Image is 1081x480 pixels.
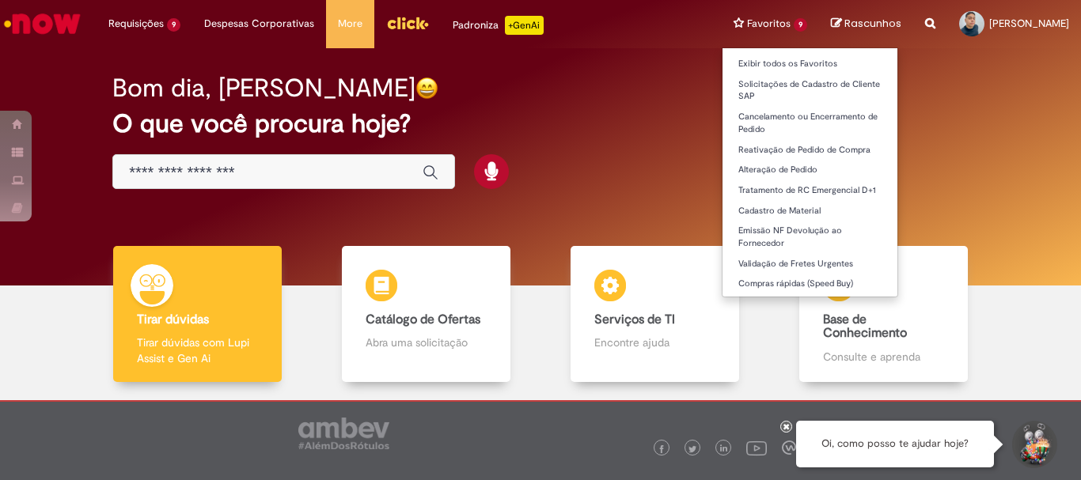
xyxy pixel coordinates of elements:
[723,182,897,199] a: Tratamento de RC Emergencial D+1
[831,17,901,32] a: Rascunhos
[204,16,314,32] span: Despesas Corporativas
[769,246,998,383] a: Base de Conhecimento Consulte e aprenda
[747,16,791,32] span: Favoritos
[137,334,257,366] p: Tirar dúvidas com Lupi Assist e Gen Ai
[167,18,180,32] span: 9
[723,275,897,293] a: Compras rápidas (Speed Buy)
[453,16,544,35] div: Padroniza
[723,222,897,251] a: Emissão NF Devolução ao Fornecedor
[83,246,312,383] a: Tirar dúvidas Tirar dúvidas com Lupi Assist e Gen Ai
[415,77,438,100] img: happy-face.png
[723,108,897,138] a: Cancelamento ou Encerramento de Pedido
[723,161,897,179] a: Alteração de Pedido
[723,55,897,73] a: Exibir todos os Favoritos
[108,16,164,32] span: Requisições
[540,246,769,383] a: Serviços de TI Encontre ajuda
[366,312,480,327] b: Catálogo de Ofertas
[658,445,666,453] img: logo_footer_facebook.png
[723,255,897,273] a: Validação de Fretes Urgentes
[594,312,675,327] b: Serviços de TI
[2,8,83,40] img: ServiceNow
[823,349,943,365] p: Consulte e aprenda
[505,16,544,35] p: +GenAi
[796,421,994,467] div: Oi, como posso te ajudar hoje?
[746,437,767,458] img: logo_footer_youtube.png
[112,74,415,102] h2: Bom dia, [PERSON_NAME]
[723,76,897,105] a: Solicitações de Cadastro de Cliente SAP
[989,17,1069,30] span: [PERSON_NAME]
[782,440,796,455] img: logo_footer_workplace.png
[720,444,728,454] img: logo_footer_linkedin.png
[366,334,486,350] p: Abra uma solicitação
[722,47,898,297] ul: Favoritos
[386,11,429,35] img: click_logo_yellow_360x200.png
[844,16,901,31] span: Rascunhos
[312,246,540,383] a: Catálogo de Ofertas Abra uma solicitação
[338,16,362,32] span: More
[723,202,897,220] a: Cadastro de Material
[298,418,389,449] img: logo_footer_ambev_rotulo_gray.png
[112,110,969,138] h2: O que você procura hoje?
[688,445,696,453] img: logo_footer_twitter.png
[594,334,715,350] p: Encontre ajuda
[823,312,907,342] b: Base de Conhecimento
[794,18,807,32] span: 9
[723,142,897,159] a: Reativação de Pedido de Compra
[137,312,209,327] b: Tirar dúvidas
[1010,421,1057,468] button: Iniciar Conversa de Suporte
